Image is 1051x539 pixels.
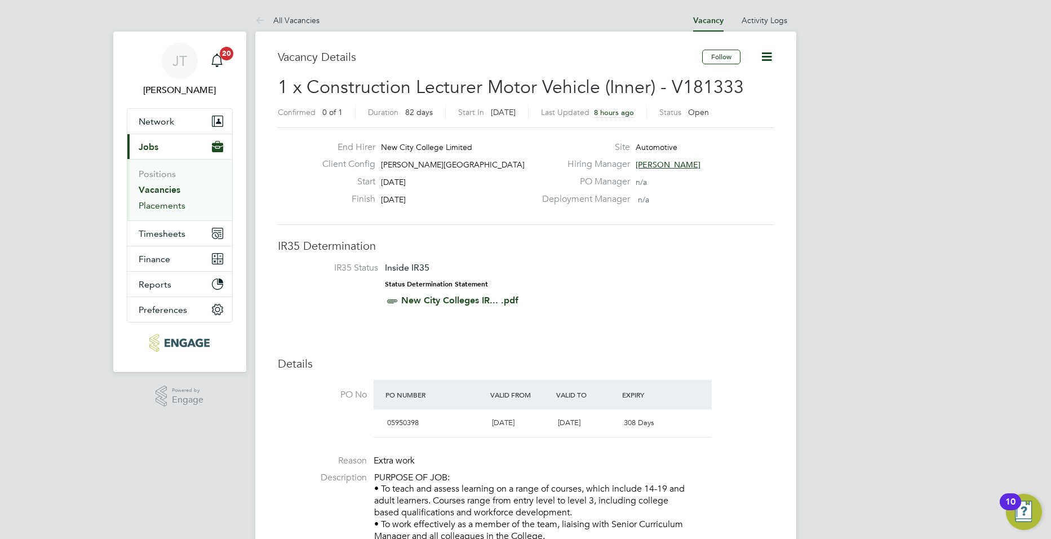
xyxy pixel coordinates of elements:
[127,272,232,297] button: Reports
[385,280,488,288] strong: Status Determination Statement
[381,160,525,170] span: [PERSON_NAME][GEOGRAPHIC_DATA]
[636,177,647,187] span: n/a
[113,32,246,372] nav: Main navigation
[553,385,619,405] div: Valid To
[172,395,203,405] span: Engage
[381,177,406,187] span: [DATE]
[322,107,343,117] span: 0 of 1
[1005,502,1015,516] div: 10
[659,107,681,117] label: Status
[636,160,700,170] span: [PERSON_NAME]
[535,142,630,153] label: Site
[313,193,375,205] label: Finish
[624,418,654,427] span: 308 Days
[1006,494,1042,530] button: Open Resource Center, 10 new notifications
[278,76,744,98] span: 1 x Construction Lecturer Motor Vehicle (Inner) - V181333
[127,109,232,134] button: Network
[278,356,774,371] h3: Details
[492,418,515,427] span: [DATE]
[405,107,433,117] span: 82 days
[139,142,158,152] span: Jobs
[313,142,375,153] label: End Hirer
[127,159,232,220] div: Jobs
[374,455,415,466] span: Extra work
[278,389,367,401] label: PO No
[278,107,316,117] label: Confirmed
[491,107,516,117] span: [DATE]
[688,107,709,117] span: Open
[742,15,787,25] a: Activity Logs
[139,279,171,290] span: Reports
[594,108,634,117] span: 8 hours ago
[127,134,232,159] button: Jobs
[487,385,553,405] div: Valid From
[172,54,187,68] span: JT
[535,176,630,188] label: PO Manager
[541,107,589,117] label: Last Updated
[381,142,472,152] span: New City College Limited
[139,116,174,127] span: Network
[278,238,774,253] h3: IR35 Determination
[149,334,210,352] img: huntereducation-logo-retina.png
[127,334,233,352] a: Go to home page
[139,200,185,211] a: Placements
[139,228,185,239] span: Timesheets
[255,15,320,25] a: All Vacancies
[139,184,180,195] a: Vacancies
[385,262,429,273] span: Inside IR35
[289,262,378,274] label: IR35 Status
[278,50,702,64] h3: Vacancy Details
[387,418,419,427] span: 05950398
[220,47,233,60] span: 20
[401,295,518,306] a: New City Colleges IR... .pdf
[313,176,375,188] label: Start
[156,386,203,407] a: Powered byEngage
[127,83,233,97] span: Joe Turner
[381,195,406,205] span: [DATE]
[139,304,187,315] span: Preferences
[638,195,649,205] span: n/a
[313,158,375,170] label: Client Config
[278,472,367,484] label: Description
[127,246,232,271] button: Finance
[139,169,176,179] a: Positions
[278,455,367,467] label: Reason
[535,158,630,170] label: Hiring Manager
[535,193,630,205] label: Deployment Manager
[127,297,232,322] button: Preferences
[368,107,398,117] label: Duration
[206,43,228,79] a: 20
[172,386,203,395] span: Powered by
[636,142,677,152] span: Automotive
[383,385,488,405] div: PO Number
[558,418,580,427] span: [DATE]
[693,16,724,25] a: Vacancy
[127,221,232,246] button: Timesheets
[702,50,740,64] button: Follow
[139,254,170,264] span: Finance
[458,107,484,117] label: Start In
[619,385,685,405] div: Expiry
[127,43,233,97] a: JT[PERSON_NAME]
